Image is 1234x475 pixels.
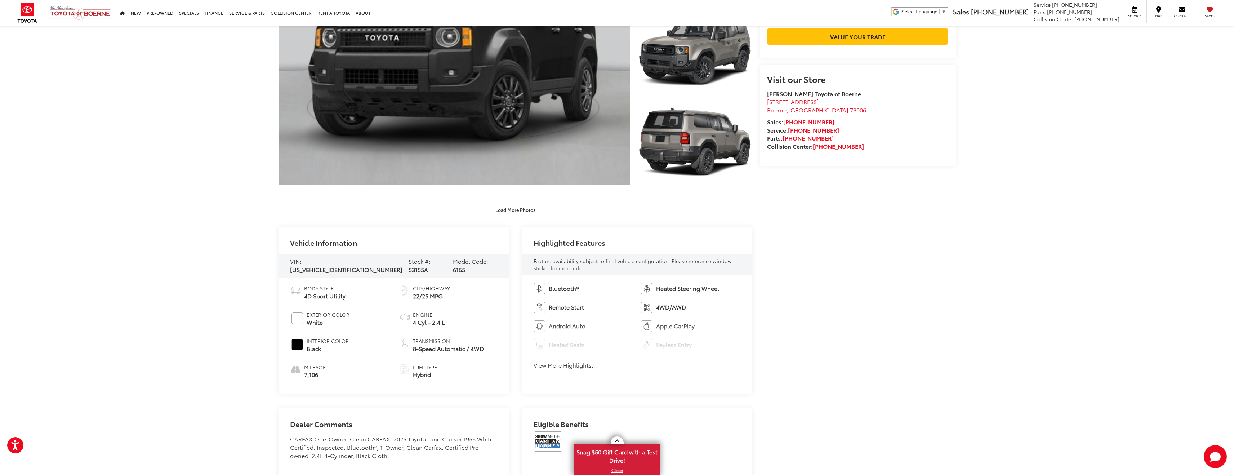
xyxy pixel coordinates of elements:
[409,265,428,274] span: 53155A
[767,28,949,45] a: Value Your Trade
[534,320,545,332] img: Android Auto
[641,302,652,313] img: 4WD/AWD
[767,126,839,134] strong: Service:
[534,257,732,272] span: Feature availability subject to final vehicle configuration. Please reference window sticker for ...
[637,98,754,186] img: 2025 Toyota Land Cruiser 1958
[1204,445,1227,468] svg: Start Chat
[304,364,326,371] span: Mileage
[813,142,864,150] a: [PHONE_NUMBER]
[638,99,752,185] a: Expand Photo 3
[953,7,969,16] span: Sales
[788,126,839,134] a: [PHONE_NUMBER]
[413,292,450,300] span: 22/25 MPG
[413,364,437,371] span: Fuel Type
[941,9,946,14] span: ▼
[307,345,349,353] span: Black
[1034,8,1046,15] span: Parts
[290,265,402,274] span: [US_VEHICLE_IDENTIFICATION_NUMBER]
[575,444,660,466] span: Snag $50 Gift Card with a Test Drive!
[1052,1,1097,8] span: [PHONE_NUMBER]
[490,203,540,216] button: Load More Photos
[767,89,861,98] strong: [PERSON_NAME] Toyota of Boerne
[304,292,346,300] span: 4D Sport Utility
[534,239,605,247] h2: Highlighted Features
[767,106,787,114] span: Boerne
[1204,445,1227,468] button: Toggle Chat Window
[50,5,111,20] img: Vic Vaughan Toyota of Boerne
[307,311,349,318] span: Exterior Color
[1034,15,1073,23] span: Collision Center
[413,370,437,379] span: Hybrid
[641,283,652,294] img: Heated Steering Wheel
[290,364,300,374] i: mileage icon
[788,106,848,114] span: [GEOGRAPHIC_DATA]
[290,239,357,247] h2: Vehicle Information
[534,431,562,452] img: CarFax One Owner
[637,8,754,96] img: 2025 Toyota Land Cruiser 1958
[767,74,949,84] h2: Visit our Store
[549,284,579,293] span: Bluetooth®
[638,9,752,95] a: Expand Photo 2
[413,285,450,292] span: City/Highway
[767,117,834,126] strong: Sales:
[901,9,937,14] span: Select Language
[783,134,834,142] a: [PHONE_NUMBER]
[534,302,545,313] img: Remote Start
[291,339,303,350] span: #000000
[767,97,866,114] a: [STREET_ADDRESS] Boerne,[GEOGRAPHIC_DATA] 78006
[549,303,584,311] span: Remote Start
[453,265,465,274] span: 6165
[850,106,866,114] span: 78006
[1047,8,1092,15] span: [PHONE_NUMBER]
[453,257,488,265] span: Model Code:
[1150,13,1166,18] span: Map
[399,285,410,296] img: Fuel Economy
[1074,15,1119,23] span: [PHONE_NUMBER]
[1174,13,1190,18] span: Contact
[307,337,349,345] span: Interior Color
[783,117,834,126] a: [PHONE_NUMBER]
[409,257,431,265] span: Stock #:
[307,318,349,327] span: White
[939,9,940,14] span: ​
[290,257,302,265] span: VIN:
[413,337,484,345] span: Transmission
[413,318,445,327] span: 4 Cyl - 2.4 L
[767,134,834,142] strong: Parts:
[304,285,346,292] span: Body Style
[534,361,597,369] button: View More Highlights...
[767,142,864,150] strong: Collision Center:
[1034,1,1051,8] span: Service
[656,303,686,311] span: 4WD/AWD
[534,283,545,294] img: Bluetooth®
[971,7,1029,16] span: [PHONE_NUMBER]
[534,420,741,431] h2: Eligible Benefits
[1127,13,1143,18] span: Service
[304,370,326,379] span: 7,106
[290,420,497,435] h2: Dealer Comments
[767,97,819,106] span: [STREET_ADDRESS]
[413,311,445,318] span: Engine
[656,284,719,293] span: Heated Steering Wheel
[291,312,303,324] span: #FFFFFF
[641,320,652,332] img: Apple CarPlay
[413,345,484,353] span: 8-Speed Automatic / 4WD
[767,106,866,114] span: ,
[901,9,946,14] a: Select Language​
[1202,13,1218,18] span: Saved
